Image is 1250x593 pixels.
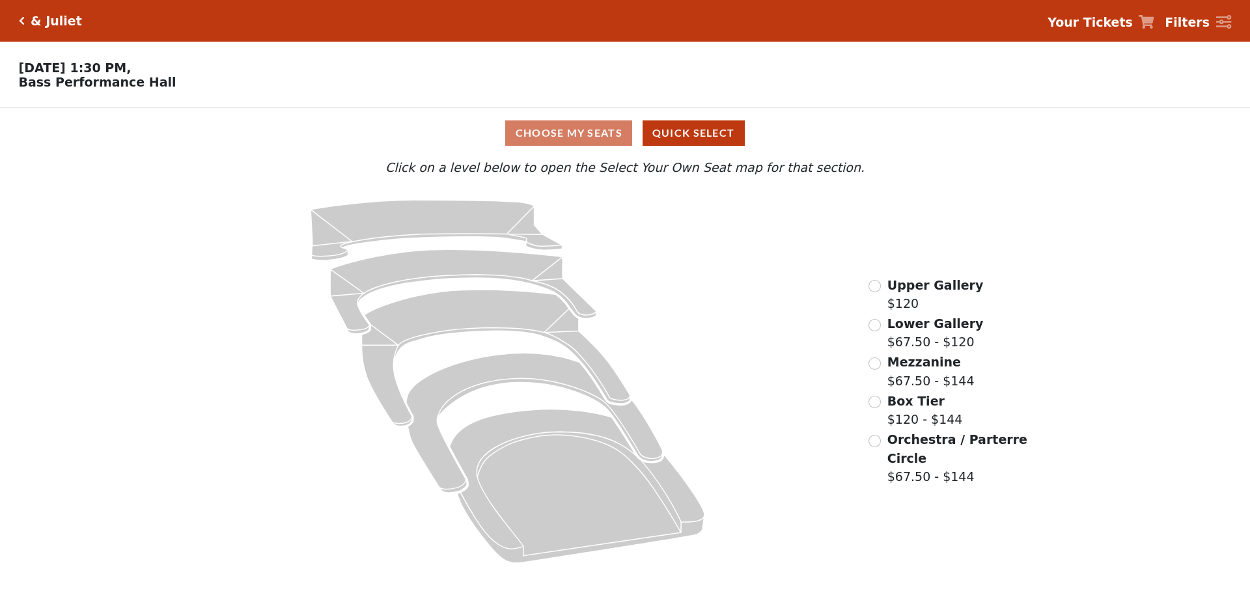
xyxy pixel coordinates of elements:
[887,355,961,369] span: Mezzanine
[887,392,963,429] label: $120 - $144
[331,249,597,334] path: Lower Gallery - Seats Available: 80
[1048,15,1133,29] strong: Your Tickets
[311,200,562,260] path: Upper Gallery - Seats Available: 158
[887,430,1029,486] label: $67.50 - $144
[1165,13,1231,32] a: Filters
[450,409,705,563] path: Orchestra / Parterre Circle - Seats Available: 34
[19,16,25,25] a: Click here to go back to filters
[1165,15,1210,29] strong: Filters
[887,278,984,292] span: Upper Gallery
[887,314,984,352] label: $67.50 - $120
[643,120,745,146] button: Quick Select
[887,316,984,331] span: Lower Gallery
[165,158,1085,177] p: Click on a level below to open the Select Your Own Seat map for that section.
[31,14,82,29] h5: & Juliet
[887,353,975,390] label: $67.50 - $144
[1048,13,1154,32] a: Your Tickets
[887,276,984,313] label: $120
[887,432,1027,465] span: Orchestra / Parterre Circle
[887,394,945,408] span: Box Tier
